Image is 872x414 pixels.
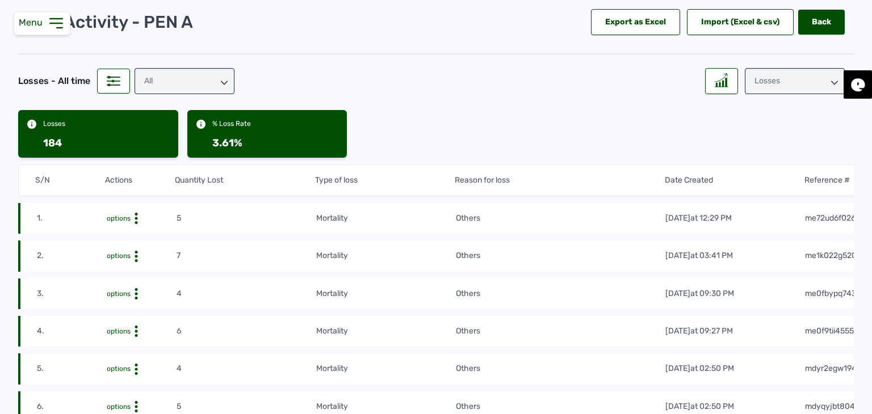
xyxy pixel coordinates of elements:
[176,288,316,300] td: 4
[454,174,664,187] th: Reason for loss
[174,174,314,187] th: Quantity Lost
[798,10,845,35] a: Back
[107,214,131,222] span: options
[212,119,251,128] div: % Loss Rate
[665,213,732,224] div: [DATE]
[665,326,733,337] div: [DATE]
[107,365,131,373] span: options
[36,288,106,300] td: 3.
[690,251,733,260] span: at 03:41 PM
[176,400,316,413] td: 5
[665,363,734,374] div: [DATE]
[36,212,106,225] td: 1.
[455,288,665,300] td: Others
[107,252,131,260] span: options
[35,174,104,187] th: S/N
[455,400,665,413] td: Others
[665,401,734,412] div: [DATE]
[687,9,794,35] div: Import (Excel & csv)
[455,362,665,375] td: Others
[135,68,234,94] div: All
[316,325,455,337] td: mortality
[176,325,316,337] td: 6
[316,212,455,225] td: mortality
[212,135,242,151] div: 3.61%
[455,250,665,262] td: Others
[690,289,734,298] span: at 09:30 PM
[107,290,131,298] span: options
[18,12,193,32] p: Farm Activity - PEN A
[36,400,106,413] td: 6.
[455,212,665,225] td: Others
[665,288,734,299] div: [DATE]
[176,362,316,375] td: 4
[690,326,733,336] span: at 09:27 PM
[36,250,106,262] td: 2.
[665,250,733,261] div: [DATE]
[316,400,455,413] td: mortality
[43,135,62,151] div: 184
[316,288,455,300] td: mortality
[690,213,732,223] span: at 12:29 PM
[36,362,106,375] td: 5.
[690,364,734,373] span: at 02:50 PM
[107,327,131,335] span: options
[36,325,106,337] td: 4.
[18,74,90,88] div: Losses - All time
[591,9,680,35] div: Export as Excel
[19,17,47,28] span: Menu
[664,174,804,187] th: Date Created
[176,250,316,262] td: 7
[745,68,845,94] div: Losses
[107,403,131,411] span: options
[455,325,665,337] td: Others
[316,362,455,375] td: mortality
[690,402,734,411] span: at 02:50 PM
[43,119,65,128] div: Losses
[176,212,316,225] td: 5
[104,174,174,187] th: Actions
[316,250,455,262] td: mortality
[315,174,454,187] th: Type of loss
